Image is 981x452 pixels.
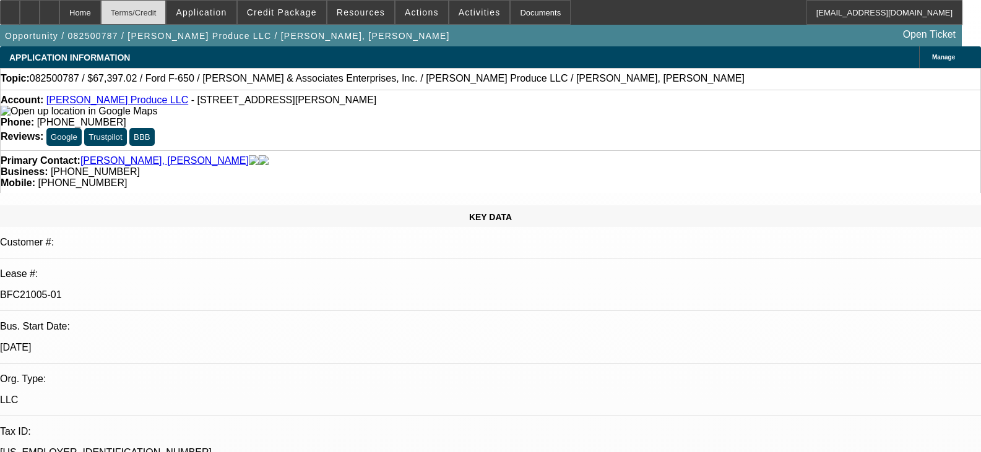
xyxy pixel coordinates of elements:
span: - [STREET_ADDRESS][PERSON_NAME] [191,95,377,105]
strong: Mobile: [1,177,35,188]
span: [PHONE_NUMBER] [51,166,140,177]
strong: Reviews: [1,131,43,142]
a: View Google Maps [1,106,157,116]
span: APPLICATION INFORMATION [9,53,130,62]
span: [PHONE_NUMBER] [38,177,127,188]
strong: Account: [1,95,43,105]
span: KEY DATA [469,212,512,222]
a: Open Ticket [898,24,961,45]
strong: Business: [1,166,48,177]
strong: Primary Contact: [1,155,80,166]
img: linkedin-icon.png [259,155,269,166]
span: Application [176,7,227,17]
button: Activities [449,1,510,24]
img: Open up location in Google Maps [1,106,157,117]
strong: Phone: [1,117,34,127]
span: Actions [405,7,439,17]
button: Resources [327,1,394,24]
img: facebook-icon.png [249,155,259,166]
span: [PHONE_NUMBER] [37,117,126,127]
a: [PERSON_NAME] Produce LLC [46,95,188,105]
button: Application [166,1,236,24]
button: Trustpilot [84,128,126,146]
span: Credit Package [247,7,317,17]
button: BBB [129,128,155,146]
span: Activities [459,7,501,17]
button: Google [46,128,82,146]
span: Manage [932,54,955,61]
span: Opportunity / 082500787 / [PERSON_NAME] Produce LLC / [PERSON_NAME], [PERSON_NAME] [5,31,450,41]
span: 082500787 / $67,397.02 / Ford F-650 / [PERSON_NAME] & Associates Enterprises, Inc. / [PERSON_NAME... [30,73,745,84]
button: Credit Package [238,1,326,24]
button: Actions [395,1,448,24]
a: [PERSON_NAME], [PERSON_NAME] [80,155,249,166]
strong: Topic: [1,73,30,84]
span: Resources [337,7,385,17]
